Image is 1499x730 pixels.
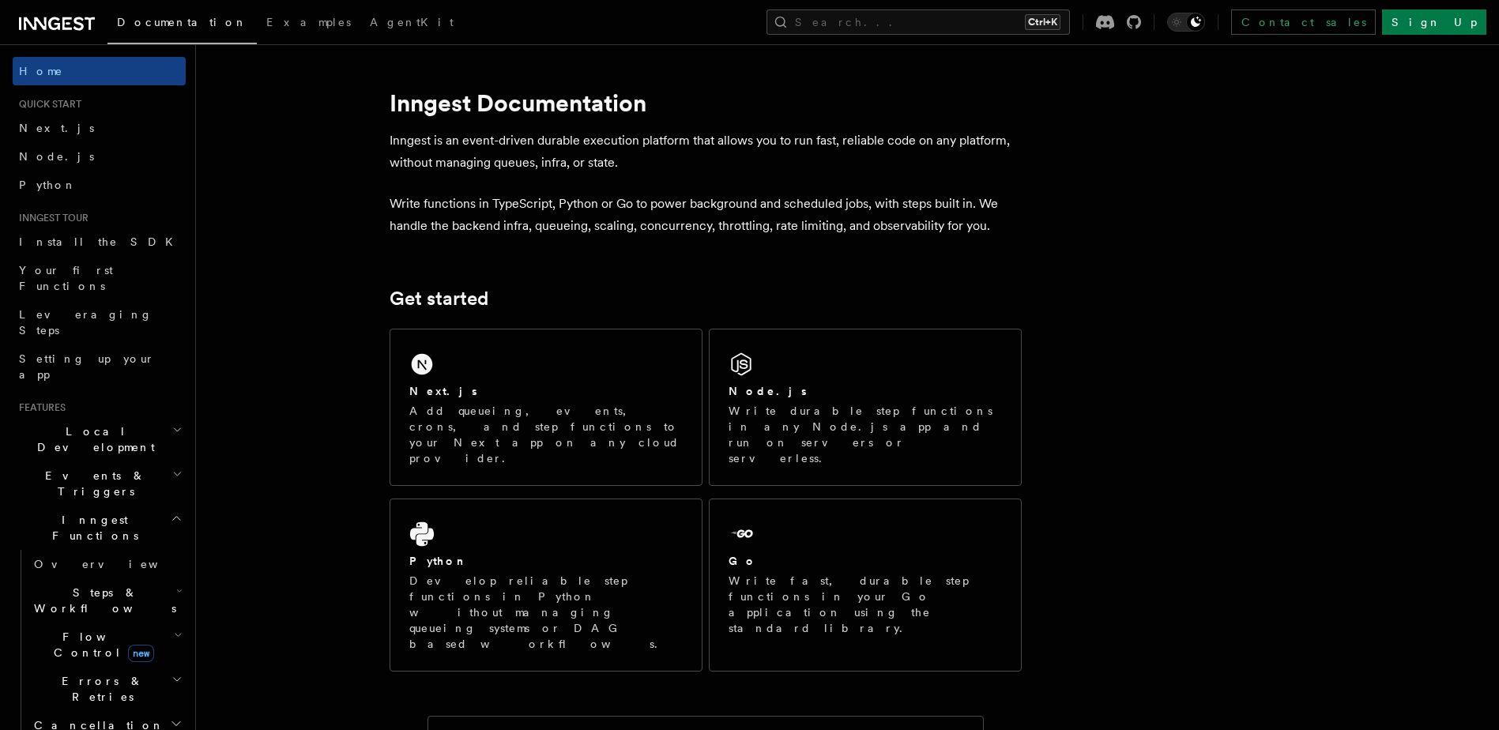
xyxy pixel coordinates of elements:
[729,553,757,569] h2: Go
[266,16,351,28] span: Examples
[19,63,63,79] span: Home
[709,499,1022,672] a: GoWrite fast, durable step functions in your Go application using the standard library.
[1167,13,1205,32] button: Toggle dark mode
[1025,14,1060,30] kbd: Ctrl+K
[107,5,257,44] a: Documentation
[28,585,176,616] span: Steps & Workflows
[28,667,186,711] button: Errors & Retries
[13,256,186,300] a: Your first Functions
[19,122,94,134] span: Next.js
[13,300,186,344] a: Leveraging Steps
[19,308,153,337] span: Leveraging Steps
[19,150,94,163] span: Node.js
[409,553,468,569] h2: Python
[370,16,454,28] span: AgentKit
[28,629,174,660] span: Flow Control
[709,329,1022,486] a: Node.jsWrite durable step functions in any Node.js app and run on servers or serverless.
[13,212,89,224] span: Inngest tour
[390,499,702,672] a: PythonDevelop reliable step functions in Python without managing queueing systems or DAG based wo...
[257,5,360,43] a: Examples
[28,550,186,578] a: Overview
[729,573,1002,636] p: Write fast, durable step functions in your Go application using the standard library.
[409,403,683,466] p: Add queueing, events, crons, and step functions to your Next app on any cloud provider.
[19,352,155,381] span: Setting up your app
[390,329,702,486] a: Next.jsAdd queueing, events, crons, and step functions to your Next app on any cloud provider.
[390,193,1022,237] p: Write functions in TypeScript, Python or Go to power background and scheduled jobs, with steps bu...
[409,573,683,652] p: Develop reliable step functions in Python without managing queueing systems or DAG based workflows.
[13,512,171,544] span: Inngest Functions
[13,423,172,455] span: Local Development
[13,417,186,461] button: Local Development
[34,558,197,570] span: Overview
[390,288,488,310] a: Get started
[13,461,186,506] button: Events & Triggers
[13,228,186,256] a: Install the SDK
[360,5,463,43] a: AgentKit
[13,57,186,85] a: Home
[13,142,186,171] a: Node.js
[13,171,186,199] a: Python
[19,264,113,292] span: Your first Functions
[13,114,186,142] a: Next.js
[390,88,1022,117] h1: Inngest Documentation
[13,506,186,550] button: Inngest Functions
[13,98,81,111] span: Quick start
[19,179,77,191] span: Python
[1231,9,1376,35] a: Contact sales
[729,403,1002,466] p: Write durable step functions in any Node.js app and run on servers or serverless.
[409,383,477,399] h2: Next.js
[128,645,154,662] span: new
[117,16,247,28] span: Documentation
[729,383,807,399] h2: Node.js
[13,344,186,389] a: Setting up your app
[1382,9,1486,35] a: Sign Up
[28,578,186,623] button: Steps & Workflows
[13,468,172,499] span: Events & Triggers
[766,9,1070,35] button: Search...Ctrl+K
[19,235,183,248] span: Install the SDK
[28,623,186,667] button: Flow Controlnew
[390,130,1022,174] p: Inngest is an event-driven durable execution platform that allows you to run fast, reliable code ...
[28,673,171,705] span: Errors & Retries
[13,401,66,414] span: Features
